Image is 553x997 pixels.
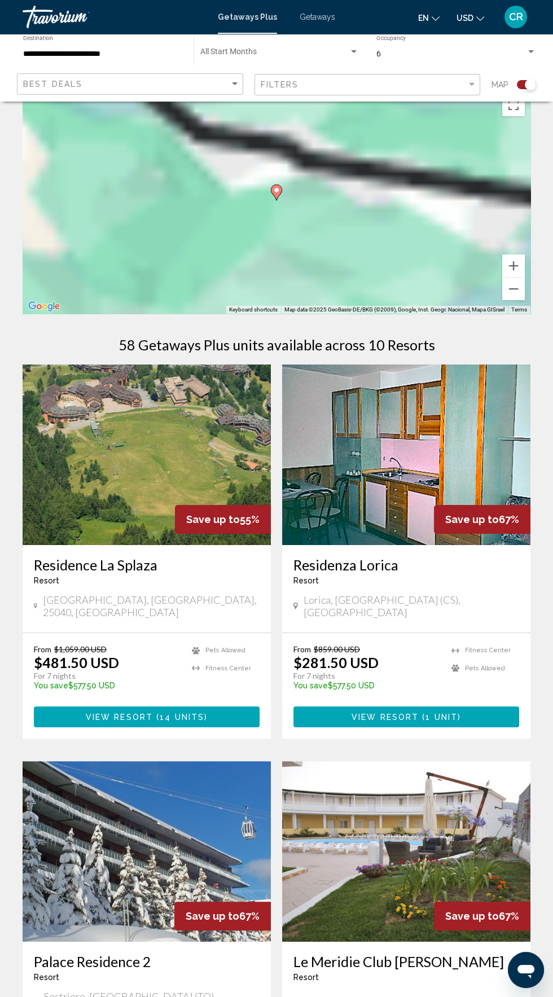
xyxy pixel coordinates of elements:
span: Resort [293,973,319,982]
span: From [34,644,51,654]
p: For 7 nights [34,671,181,681]
p: $577.50 USD [34,681,181,690]
iframe: Button to launch messaging window [508,952,544,988]
span: 14 units [160,713,204,722]
span: Save up to [186,513,240,525]
span: ( ) [153,713,208,722]
a: Palace Residence 2 [34,953,260,970]
div: 55% [175,505,271,534]
h1: 58 Getaways Plus units available across 10 Resorts [118,336,435,353]
span: en [418,14,429,23]
span: Save up to [445,513,499,525]
span: Save up to [445,910,499,922]
img: Google [25,299,63,314]
span: 6 [376,49,381,58]
span: View Resort [352,713,419,722]
button: View Resort(14 units) [34,706,260,727]
a: Residence La Splaza [34,556,260,573]
img: 3922I01L.jpg [282,364,530,545]
button: User Menu [501,5,530,29]
p: $577.50 USD [293,681,440,690]
mat-select: Sort by [23,80,240,89]
span: $859.00 USD [314,644,360,654]
span: View Resort [86,713,153,722]
span: CR [509,11,523,23]
a: Terms [511,306,527,313]
div: 67% [174,902,271,930]
span: Map data ©2025 GeoBasis-DE/BKG (©2009), Google, Inst. Geogr. Nacional, Mapa GISrael [284,306,504,313]
a: Residenza Lorica [293,556,519,573]
a: Getaways [300,12,335,21]
a: Le Meridie Club [PERSON_NAME] [293,953,519,970]
a: Getaways Plus [218,12,277,21]
span: Fitness Center [205,665,251,672]
button: Toggle fullscreen view [502,94,525,116]
a: Open this area in Google Maps (opens a new window) [25,299,63,314]
span: You save [34,681,68,690]
button: Filter [254,73,481,96]
p: For 7 nights [293,671,440,681]
p: $281.50 USD [293,654,379,671]
button: Change currency [457,10,484,26]
span: Save up to [186,910,239,922]
span: 1 unit [425,713,458,722]
img: 1420E01L.jpg [23,761,271,942]
span: Resort [293,576,319,585]
span: Resort [34,576,59,585]
button: View Resort(1 unit) [293,706,519,727]
p: $481.50 USD [34,654,119,671]
div: 67% [434,902,530,930]
a: Travorium [23,6,207,28]
span: You save [293,681,328,690]
span: Filters [261,80,299,89]
div: 67% [434,505,530,534]
span: Fitness Center [465,647,511,654]
button: Zoom in [502,254,525,277]
span: From [293,644,311,654]
span: Resort [34,973,59,982]
span: $1,059.00 USD [54,644,107,654]
img: DL75E01X.jpg [282,761,530,942]
img: ii_saz1.jpg [23,364,271,545]
span: Best Deals [23,80,82,89]
span: Map [491,77,508,93]
span: Pets Allowed [465,665,505,672]
span: Lorica, [GEOGRAPHIC_DATA] (CS), [GEOGRAPHIC_DATA] [304,594,519,618]
span: Pets Allowed [205,647,245,654]
button: Change language [418,10,440,26]
span: ( ) [419,713,461,722]
button: Keyboard shortcuts [229,306,278,314]
span: [GEOGRAPHIC_DATA], [GEOGRAPHIC_DATA], 25040, [GEOGRAPHIC_DATA] [43,594,260,618]
button: Zoom out [502,278,525,300]
span: USD [457,14,473,23]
